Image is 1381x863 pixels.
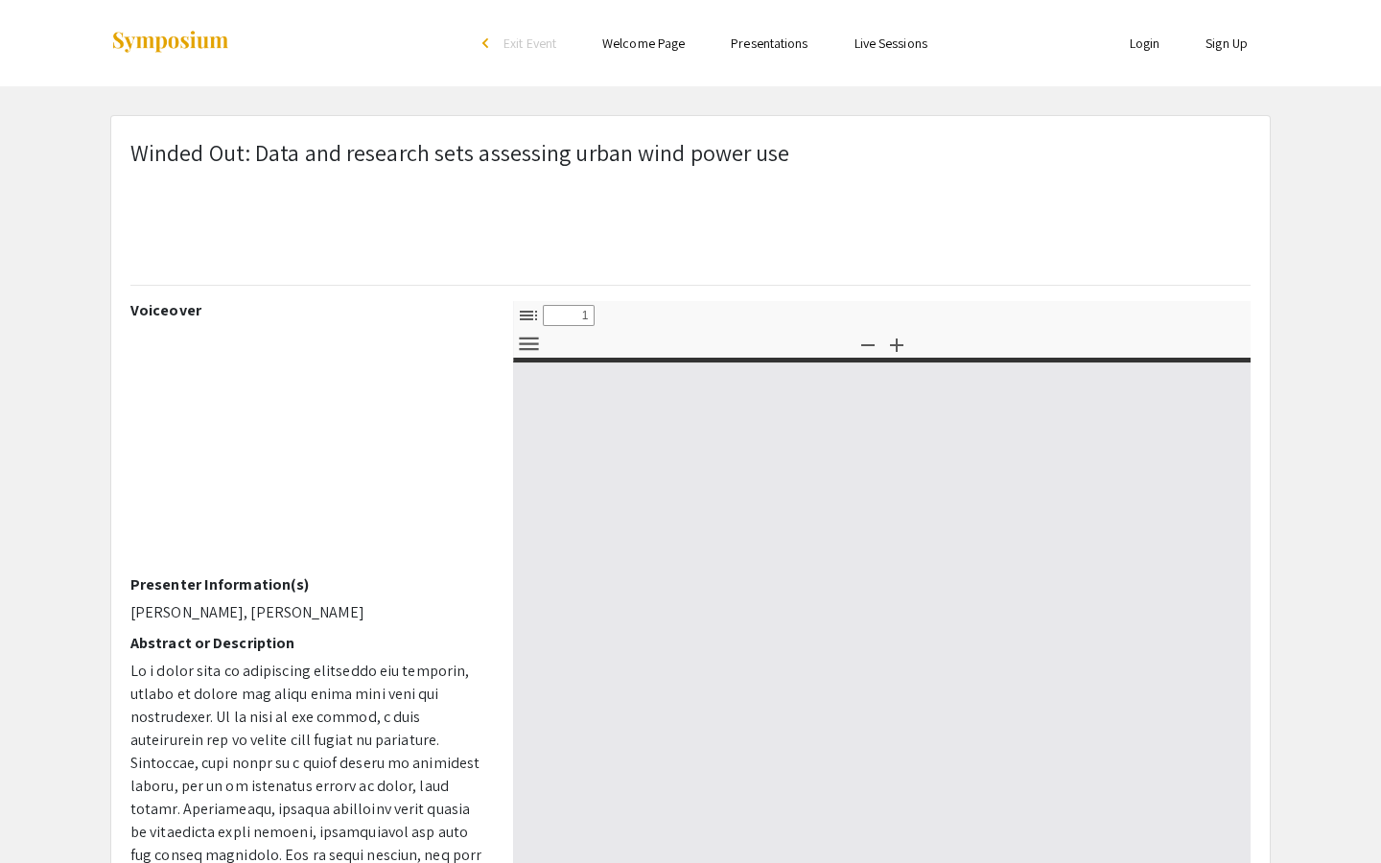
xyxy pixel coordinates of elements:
[602,35,685,52] a: Welcome Page
[512,330,545,358] button: Tools
[1130,35,1160,52] a: Login
[503,35,556,52] span: Exit Event
[130,327,484,575] iframe: YouTube video player
[130,601,484,624] p: [PERSON_NAME], [PERSON_NAME]
[130,634,484,652] h2: Abstract or Description
[130,575,484,594] h2: Presenter Information(s)
[543,305,595,326] input: Page
[880,330,913,358] button: Zoom In
[852,330,884,358] button: Zoom Out
[731,35,808,52] a: Presentations
[110,30,230,56] img: Symposium by ForagerOne
[482,37,494,49] div: arrow_back_ios
[1205,35,1248,52] a: Sign Up
[130,301,484,319] h2: Voiceover
[512,301,545,329] button: Toggle Sidebar
[130,137,790,168] span: Winded Out: Data and research sets assessing urban wind power use
[854,35,927,52] a: Live Sessions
